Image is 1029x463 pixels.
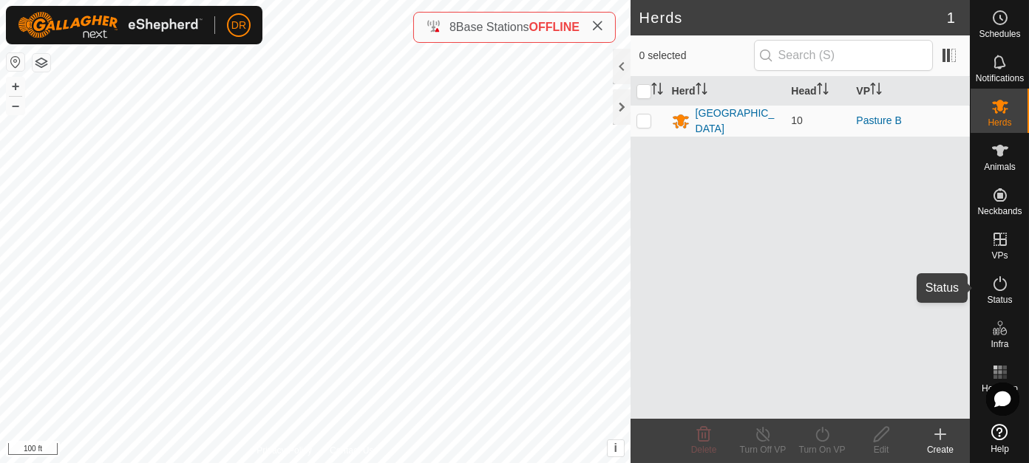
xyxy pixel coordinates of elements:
[991,340,1008,349] span: Infra
[456,21,529,33] span: Base Stations
[18,12,203,38] img: Gallagher Logo
[257,444,312,457] a: Privacy Policy
[977,207,1022,216] span: Neckbands
[785,77,850,106] th: Head
[651,85,663,97] p-sorticon: Activate to sort
[7,53,24,71] button: Reset Map
[976,74,1024,83] span: Notifications
[33,54,50,72] button: Map Layers
[870,85,882,97] p-sorticon: Activate to sort
[911,443,970,456] div: Create
[817,85,829,97] p-sorticon: Activate to sort
[971,418,1029,459] a: Help
[639,9,947,27] h2: Herds
[7,78,24,95] button: +
[529,21,580,33] span: OFFLINE
[984,162,1016,171] span: Animals
[852,443,911,456] div: Edit
[691,445,717,455] span: Delete
[991,251,1008,260] span: VPs
[791,114,803,126] span: 10
[988,118,1011,127] span: Herds
[696,106,780,137] div: [GEOGRAPHIC_DATA]
[330,444,373,457] a: Contact Us
[754,40,933,71] input: Search (S)
[639,48,754,64] span: 0 selected
[666,77,786,106] th: Herd
[449,21,456,33] span: 8
[7,97,24,114] button: –
[991,445,1009,453] span: Help
[850,77,970,106] th: VP
[614,442,617,454] span: i
[856,114,901,126] a: Pasture B
[231,18,246,33] span: DR
[608,440,624,456] button: i
[947,7,955,29] span: 1
[792,443,852,456] div: Turn On VP
[696,85,707,97] p-sorticon: Activate to sort
[733,443,792,456] div: Turn Off VP
[987,295,1012,304] span: Status
[979,30,1020,38] span: Schedules
[982,384,1018,393] span: Heatmap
